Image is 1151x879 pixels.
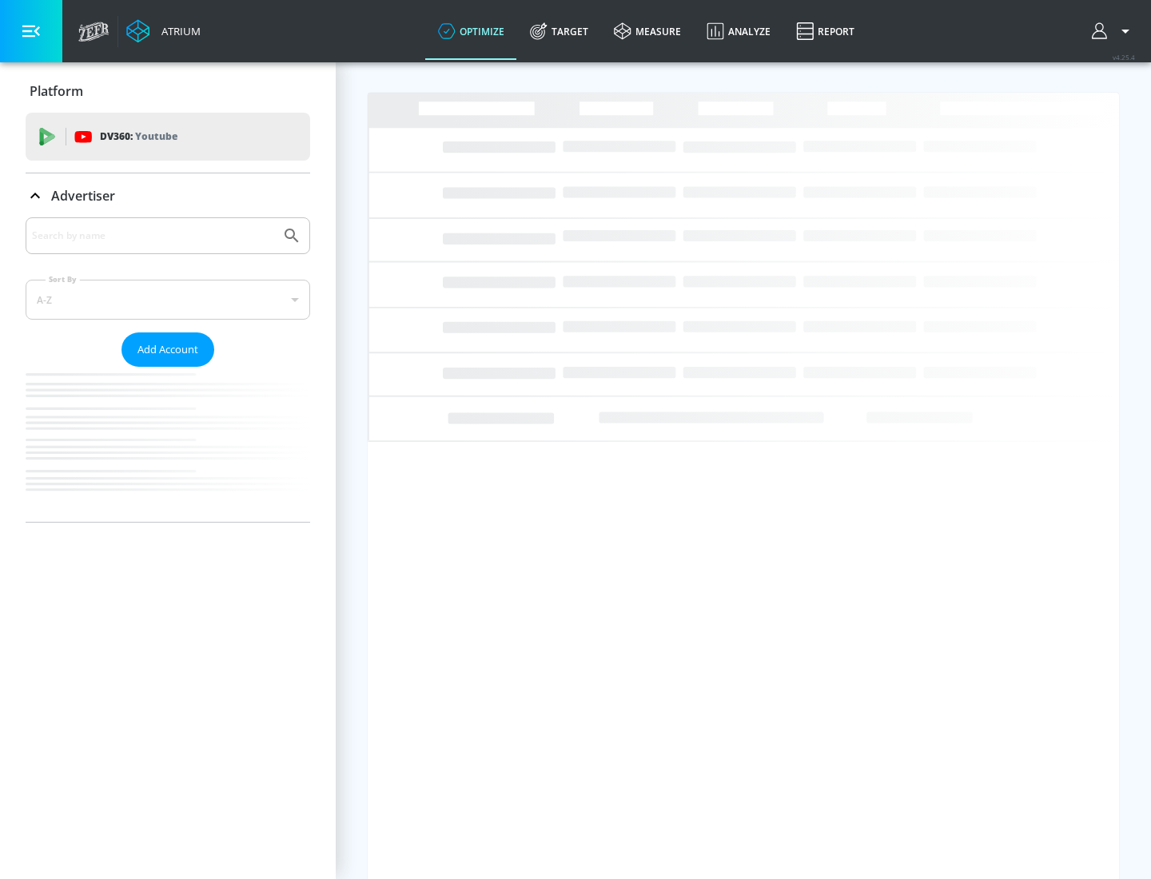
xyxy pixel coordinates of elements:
div: Platform [26,69,310,113]
div: Advertiser [26,217,310,522]
span: Add Account [137,340,198,359]
p: Youtube [135,128,177,145]
div: Advertiser [26,173,310,218]
a: Atrium [126,19,201,43]
p: Advertiser [51,187,115,205]
a: measure [601,2,694,60]
div: DV360: Youtube [26,113,310,161]
span: v 4.25.4 [1113,53,1135,62]
nav: list of Advertiser [26,367,310,522]
a: Target [517,2,601,60]
p: Platform [30,82,83,100]
a: optimize [425,2,517,60]
input: Search by name [32,225,274,246]
label: Sort By [46,274,80,284]
div: A-Z [26,280,310,320]
a: Report [783,2,867,60]
p: DV360: [100,128,177,145]
div: Atrium [155,24,201,38]
button: Add Account [121,332,214,367]
a: Analyze [694,2,783,60]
